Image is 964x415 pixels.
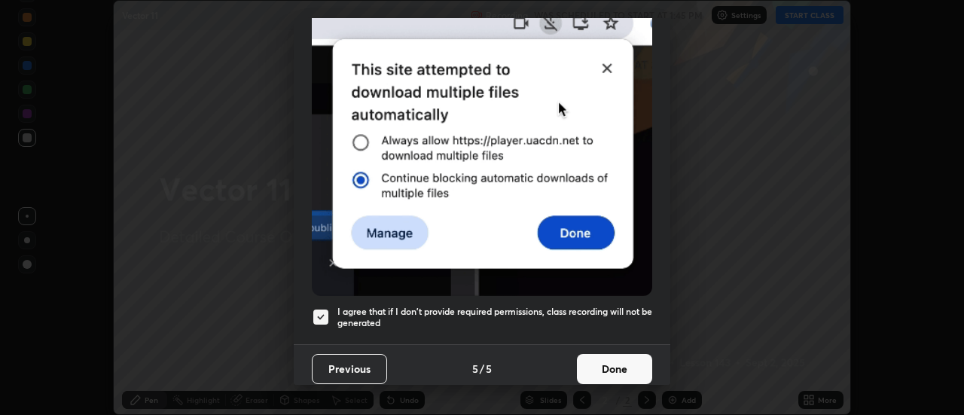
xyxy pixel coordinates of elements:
[480,361,484,377] h4: /
[472,361,478,377] h4: 5
[486,361,492,377] h4: 5
[337,306,652,329] h5: I agree that if I don't provide required permissions, class recording will not be generated
[312,354,387,384] button: Previous
[577,354,652,384] button: Done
